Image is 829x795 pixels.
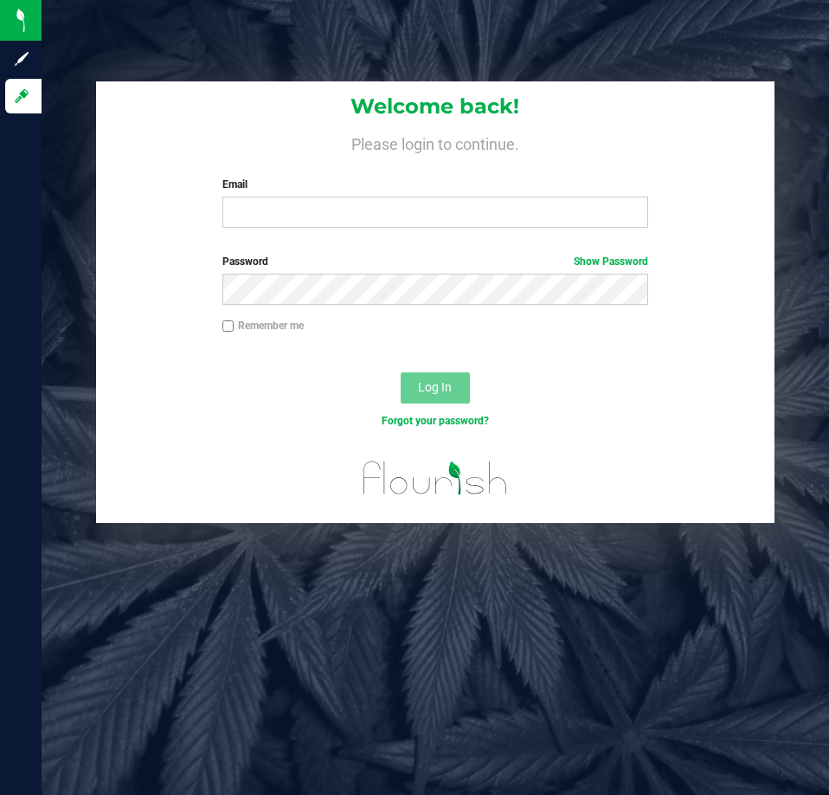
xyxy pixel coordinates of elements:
input: Remember me [222,320,235,333]
inline-svg: Log in [13,87,30,105]
img: flourish_logo.svg [350,447,520,509]
label: Remember me [222,318,304,333]
inline-svg: Sign up [13,50,30,68]
h1: Welcome back! [96,95,774,118]
a: Forgot your password? [382,415,489,427]
span: Password [222,255,268,268]
span: Log In [418,380,452,394]
h4: Please login to continue. [96,132,774,152]
a: Show Password [574,255,648,268]
label: Email [222,177,648,192]
button: Log In [401,372,470,404]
